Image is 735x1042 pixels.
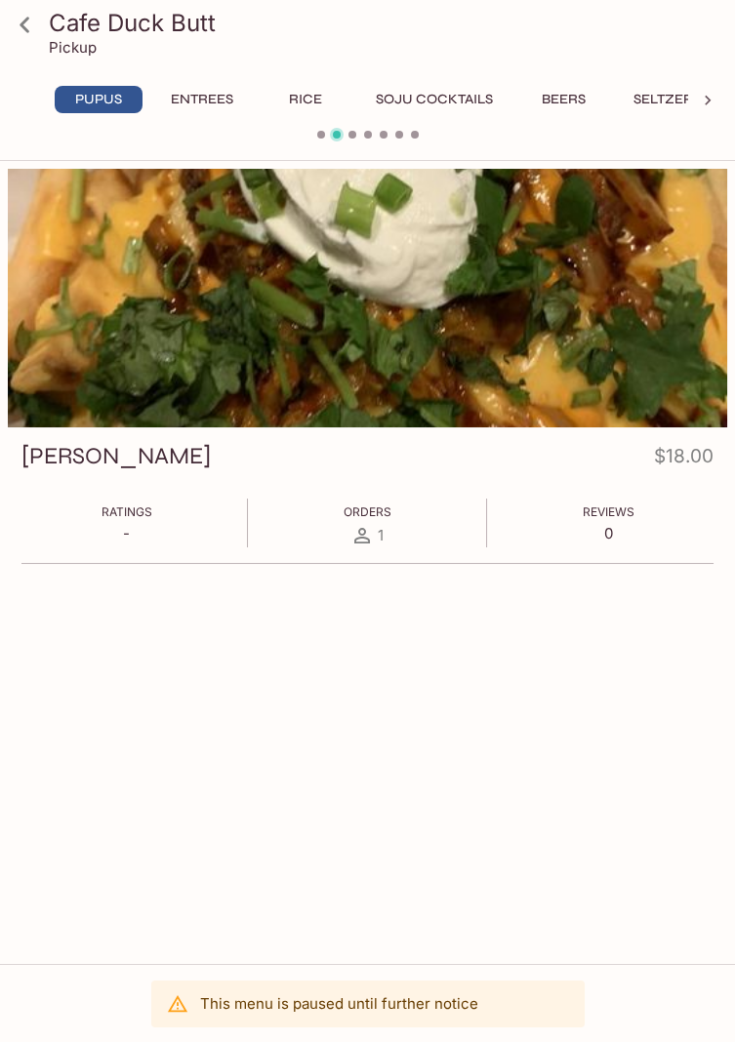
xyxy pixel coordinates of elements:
[55,86,143,113] button: PUPUS
[654,441,714,479] h4: $18.00
[262,86,349,113] button: RICE
[102,524,152,542] p: -
[365,86,504,113] button: Soju Cocktails
[378,526,384,544] span: 1
[102,504,152,519] span: Ratings
[158,86,246,113] button: ENTREES
[49,8,719,38] h3: Cafe Duck Butt
[583,504,634,519] span: Reviews
[200,994,478,1013] p: This menu is paused until further notice
[344,504,391,519] span: Orders
[519,86,607,113] button: Beers
[583,524,634,542] p: 0
[21,441,211,471] h3: [PERSON_NAME]
[49,38,97,57] p: Pickup
[8,169,727,427] div: Kimchi Fries
[623,86,712,113] button: Seltzers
